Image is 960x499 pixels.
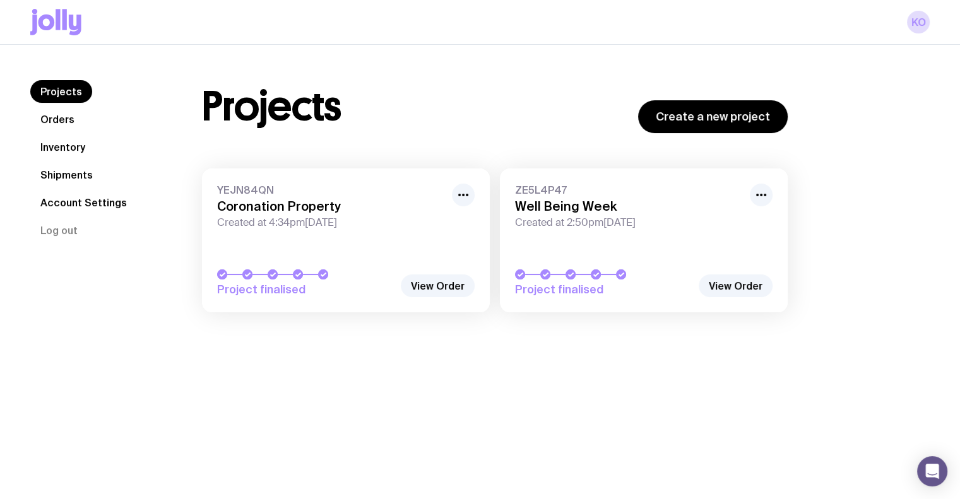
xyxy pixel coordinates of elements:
[30,191,137,214] a: Account Settings
[217,282,394,297] span: Project finalised
[217,184,444,196] span: YEJN84QN
[30,108,85,131] a: Orders
[30,80,92,103] a: Projects
[515,216,742,229] span: Created at 2:50pm[DATE]
[217,199,444,214] h3: Coronation Property
[515,282,692,297] span: Project finalised
[202,86,341,127] h1: Projects
[907,11,930,33] a: KO
[917,456,947,486] div: Open Intercom Messenger
[401,274,475,297] a: View Order
[30,163,103,186] a: Shipments
[699,274,773,297] a: View Order
[515,184,742,196] span: ZE5L4P47
[217,216,444,229] span: Created at 4:34pm[DATE]
[30,136,95,158] a: Inventory
[30,219,88,242] button: Log out
[638,100,788,133] a: Create a new project
[202,168,490,312] a: YEJN84QNCoronation PropertyCreated at 4:34pm[DATE]Project finalised
[500,168,788,312] a: ZE5L4P47Well Being WeekCreated at 2:50pm[DATE]Project finalised
[515,199,742,214] h3: Well Being Week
